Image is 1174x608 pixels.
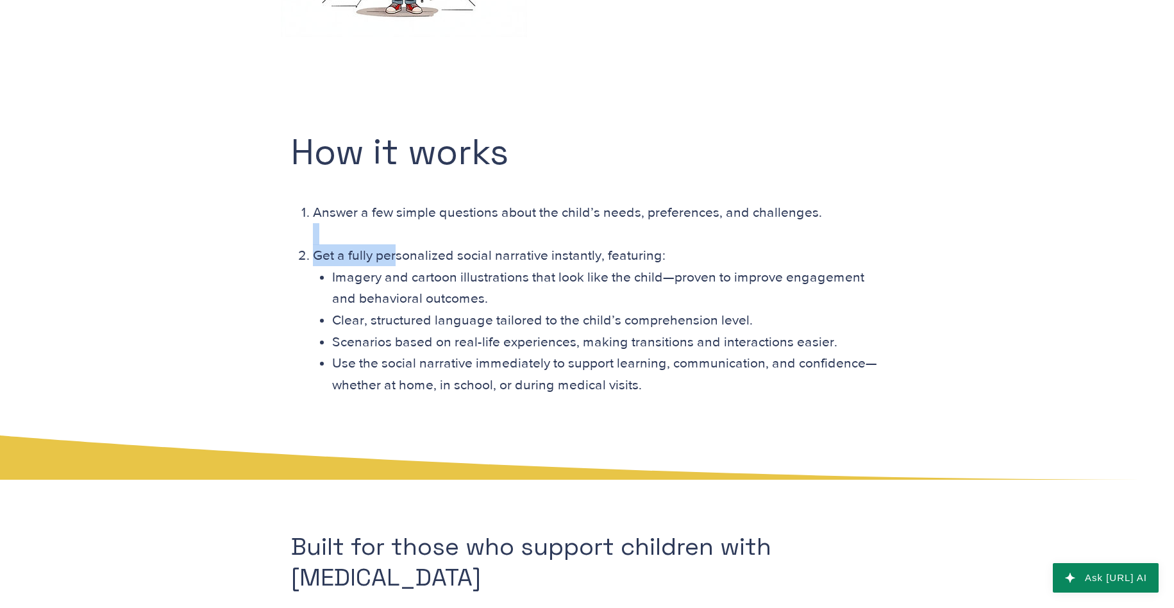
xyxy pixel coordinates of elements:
[313,205,822,219] span: Answer a few simple questions about the child’s needs, preferences, and challenges.
[332,355,877,392] span: Use the social narrative immediately to support learning, communication, and confidence—whether a...
[332,269,864,306] span: Imagery and cartoon illustrations that look like the child—proven to improve engagement and behav...
[291,129,508,174] span: How it works
[332,312,753,327] span: Clear, structured language tailored to the child’s comprehension level.
[1053,563,1159,593] button: Ask [URL] AI
[332,334,837,349] span: Scenarios based on real-life experiences, making transitions and interactions easier.
[313,248,666,262] span: Get a fully personalized social narrative instantly, featuring:
[291,531,771,593] span: Built for those who support children with [MEDICAL_DATA]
